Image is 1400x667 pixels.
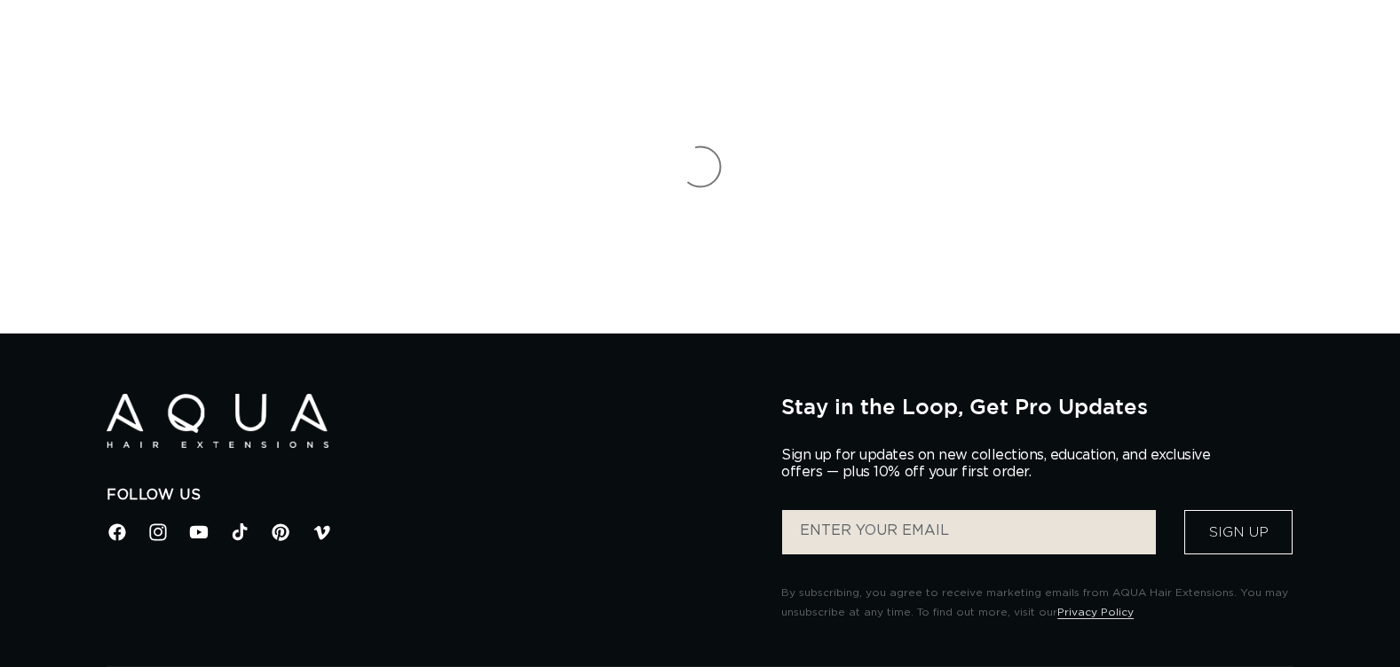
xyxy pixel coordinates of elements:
a: Privacy Policy [1057,607,1134,617]
img: Aqua Hair Extensions [107,394,328,448]
p: By subscribing, you agree to receive marketing emails from AQUA Hair Extensions. You may unsubscr... [781,584,1293,622]
input: ENTER YOUR EMAIL [782,510,1156,554]
h2: Stay in the Loop, Get Pro Updates [781,394,1293,419]
h2: Follow Us [107,486,755,505]
p: Sign up for updates on new collections, education, and exclusive offers — plus 10% off your first... [781,447,1225,481]
button: Sign Up [1184,510,1293,554]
